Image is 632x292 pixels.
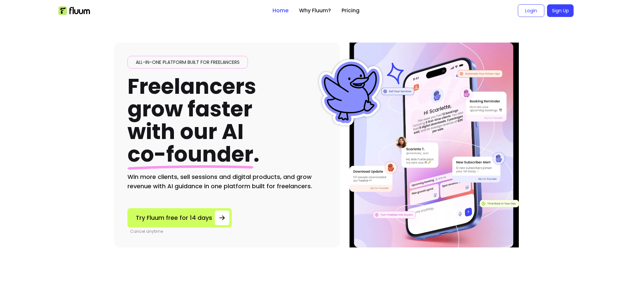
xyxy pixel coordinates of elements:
span: co-founder [127,139,253,169]
p: Cancel anytime [130,229,232,234]
span: All-in-one platform built for freelancers [133,59,242,66]
img: Fluum Logo [58,6,90,15]
a: Sign Up [547,4,574,17]
h2: Win more clients, sell sessions and digital products, and grow revenue with AI guidance in one pl... [127,172,327,191]
h1: Freelancers grow faster with our AI . [127,75,260,166]
a: Home [273,7,288,15]
img: Fluum Duck sticker [317,59,384,126]
a: Try Fluum free for 14 days [127,208,232,227]
a: Pricing [342,7,359,15]
span: Try Fluum free for 14 days [136,213,212,222]
a: Why Fluum? [299,7,331,15]
img: Illustration of Fluum AI Co-Founder on a smartphone, showing solo business performance insights s... [351,43,518,247]
a: Login [518,4,544,17]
